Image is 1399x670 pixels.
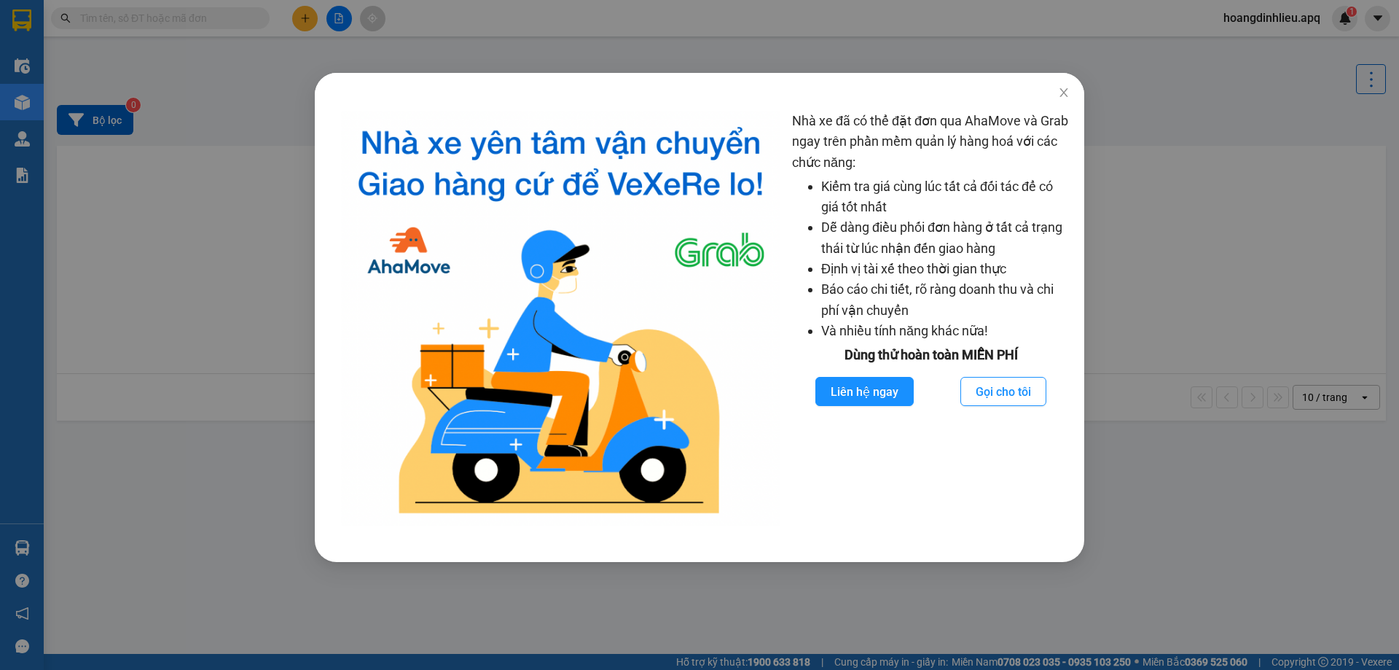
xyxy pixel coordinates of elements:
span: Gọi cho tôi [976,383,1031,401]
span: Liên hệ ngay [831,383,898,401]
button: Close [1043,73,1084,114]
div: Dùng thử hoàn toàn MIỄN PHÍ [792,345,1070,365]
div: Nhà xe đã có thể đặt đơn qua AhaMove và Grab ngay trên phần mềm quản lý hàng hoá với các chức năng: [792,111,1070,526]
button: Gọi cho tôi [960,377,1046,406]
li: Và nhiều tính năng khác nữa! [821,321,1070,341]
li: Kiểm tra giá cùng lúc tất cả đối tác để có giá tốt nhất [821,176,1070,218]
li: Dễ dàng điều phối đơn hàng ở tất cả trạng thái từ lúc nhận đến giao hàng [821,217,1070,259]
img: logo [341,111,780,526]
button: Liên hệ ngay [815,377,914,406]
li: Báo cáo chi tiết, rõ ràng doanh thu và chi phí vận chuyển [821,279,1070,321]
li: Định vị tài xế theo thời gian thực [821,259,1070,279]
span: close [1058,87,1070,98]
